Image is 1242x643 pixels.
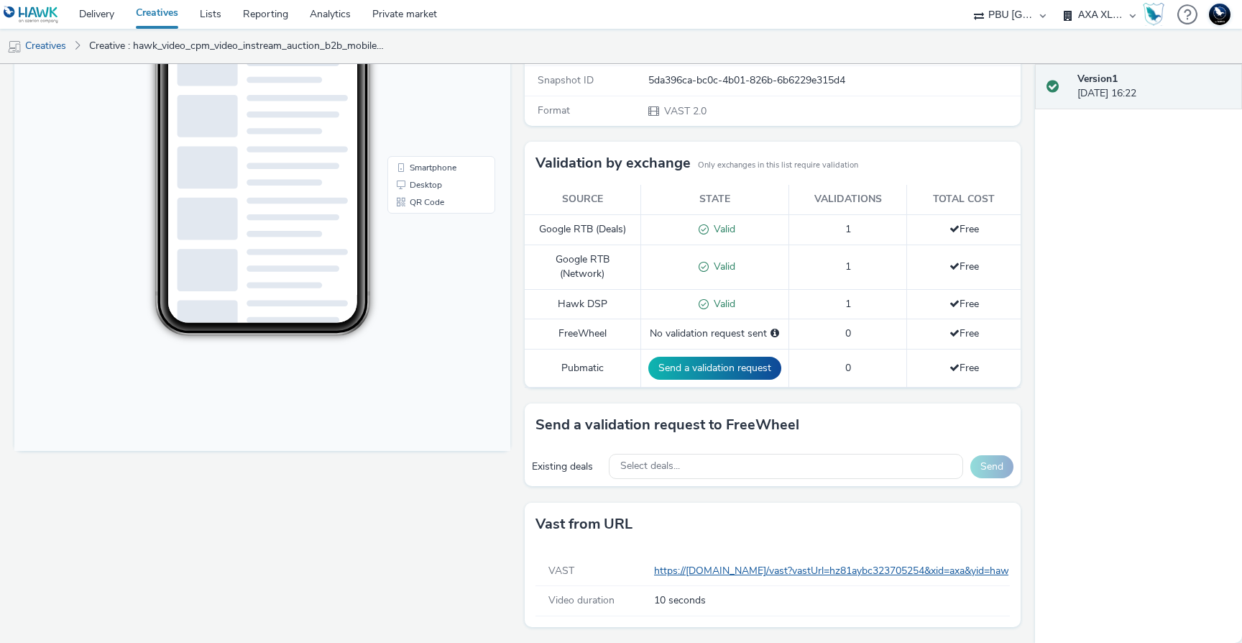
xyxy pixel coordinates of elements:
[548,564,574,578] span: VAST
[845,297,851,311] span: 1
[949,297,979,311] span: Free
[788,185,907,214] th: Validations
[1077,72,1118,86] strong: Version 1
[949,361,979,375] span: Free
[376,315,478,332] li: Desktop
[395,337,430,345] span: QR Code
[538,73,594,87] span: Snapshot ID
[845,327,851,340] span: 0
[770,327,779,341] div: Please select a deal below and click on Send to send a validation request to FreeWheel.
[395,319,428,328] span: Desktop
[395,302,442,311] span: Smartphone
[640,185,788,214] th: State
[654,593,1005,608] span: 10 seconds
[82,29,392,63] a: Creative : hawk_video_cpm_video_instream_auction_b2b_mobile_2509_00m10s_us_en_awareness_video-ene...
[648,357,781,380] button: Send a validation request
[525,349,640,387] td: Pubmatic
[525,319,640,349] td: FreeWheel
[538,104,570,117] span: Format
[845,222,851,236] span: 1
[698,160,858,171] small: Only exchanges in this list require validation
[845,260,851,273] span: 1
[525,214,640,245] td: Google RTB (Deals)
[620,460,680,473] span: Select deals...
[970,455,1013,478] button: Send
[845,361,851,375] span: 0
[535,414,799,436] h3: Send a validation request to FreeWheel
[1077,72,1230,101] div: [DATE] 16:22
[525,185,640,214] th: Source
[169,55,185,63] span: 13:11
[7,40,22,54] img: mobile
[525,289,640,319] td: Hawk DSP
[709,260,735,273] span: Valid
[648,73,1019,88] div: 5da396ca-bc0c-4b01-826b-6b6229e315d4
[548,593,615,607] span: Video duration
[1143,3,1170,26] a: Hawk Academy
[1143,3,1164,26] img: Hawk Academy
[4,6,59,24] img: undefined Logo
[949,260,979,273] span: Free
[949,222,979,236] span: Free
[376,332,478,350] li: QR Code
[663,104,707,118] span: VAST 2.0
[376,298,478,315] li: Smartphone
[648,327,781,341] div: No validation request sent
[532,460,602,474] div: Existing deals
[907,185,1021,214] th: Total cost
[525,245,640,289] td: Google RTB (Network)
[949,327,979,340] span: Free
[535,514,632,535] h3: Vast from URL
[709,297,735,311] span: Valid
[709,222,735,236] span: Valid
[535,152,691,174] h3: Validation by exchange
[1209,4,1230,25] img: Support Hawk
